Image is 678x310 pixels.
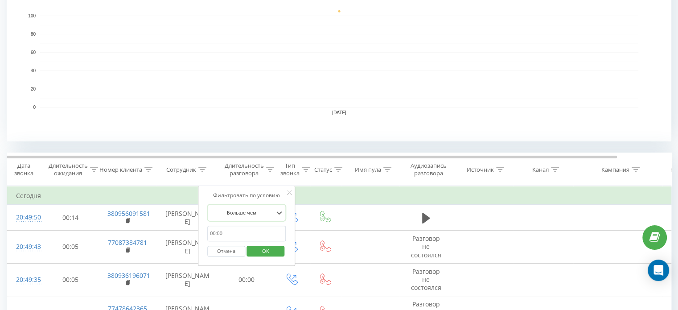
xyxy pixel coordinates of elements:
[16,238,34,256] div: 20:49:43
[648,260,669,281] div: Open Intercom Messenger
[31,50,36,55] text: 60
[31,87,36,91] text: 20
[108,238,147,247] a: 77087384781
[16,209,34,226] div: 20:49:50
[31,32,36,37] text: 80
[225,162,264,177] div: Длительность разговора
[467,166,494,174] div: Источник
[16,271,34,289] div: 20:49:35
[253,244,278,258] span: OK
[207,226,286,241] input: 00:00
[411,234,441,259] span: Разговор не состоялся
[107,271,150,280] a: 380936196071
[601,166,629,174] div: Кампания
[207,191,286,200] div: Фильтровать по условию
[99,166,142,174] div: Номер клиента
[532,166,549,174] div: Канал
[332,110,346,115] text: [DATE]
[49,162,88,177] div: Длительность ожидания
[7,162,40,177] div: Дата звонка
[207,246,245,257] button: Отмена
[43,263,99,296] td: 00:05
[33,105,36,110] text: 0
[107,209,150,218] a: 380956091581
[166,166,196,174] div: Сотрудник
[43,231,99,264] td: 00:05
[156,263,219,296] td: [PERSON_NAME]
[355,166,381,174] div: Имя пула
[407,162,450,177] div: Аудиозапись разговора
[43,205,99,231] td: 00:14
[411,267,441,292] span: Разговор не состоялся
[28,13,36,18] text: 100
[247,246,284,257] button: OK
[219,263,275,296] td: 00:00
[31,68,36,73] text: 40
[156,231,219,264] td: [PERSON_NAME]
[280,162,300,177] div: Тип звонка
[314,166,332,174] div: Статус
[156,205,219,231] td: [PERSON_NAME]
